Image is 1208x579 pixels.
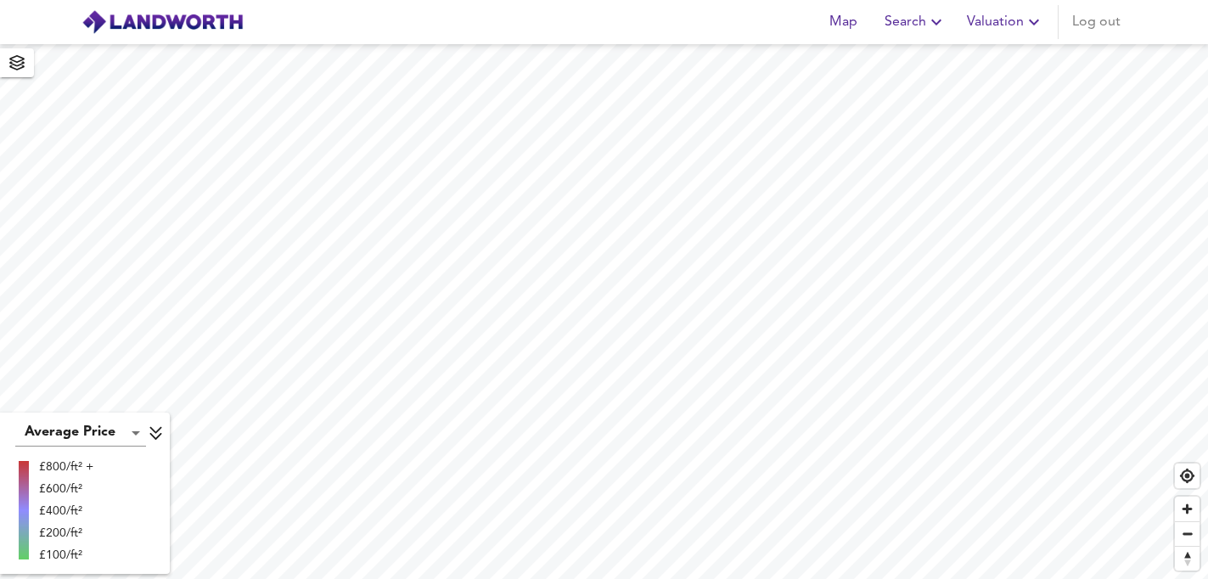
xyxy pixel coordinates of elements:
[39,525,93,542] div: £200/ft²
[39,481,93,497] div: £600/ft²
[39,458,93,475] div: £800/ft² +
[39,503,93,520] div: £400/ft²
[823,10,864,34] span: Map
[1175,521,1200,546] button: Zoom out
[1065,5,1127,39] button: Log out
[81,9,244,35] img: logo
[817,5,871,39] button: Map
[15,419,146,447] div: Average Price
[1175,497,1200,521] button: Zoom in
[960,5,1051,39] button: Valuation
[1175,464,1200,488] button: Find my location
[878,5,953,39] button: Search
[885,10,947,34] span: Search
[39,547,93,564] div: £100/ft²
[1175,546,1200,571] button: Reset bearing to north
[1175,547,1200,571] span: Reset bearing to north
[967,10,1044,34] span: Valuation
[1175,522,1200,546] span: Zoom out
[1072,10,1121,34] span: Log out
